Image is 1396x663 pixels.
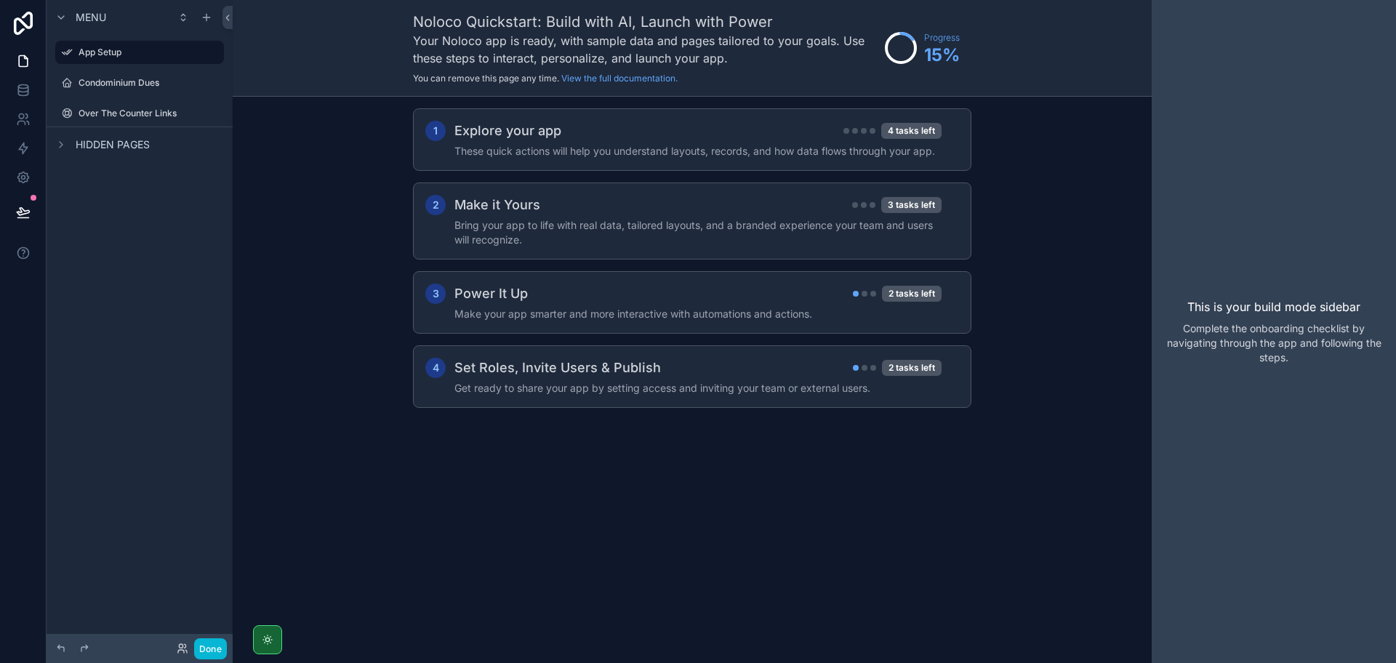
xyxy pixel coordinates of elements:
[79,77,221,89] label: Condominium Dues
[79,47,215,58] label: App Setup
[413,32,878,67] h3: Your Noloco app is ready, with sample data and pages tailored to your goals. Use these steps to i...
[194,638,227,659] button: Done
[1187,298,1360,316] p: This is your build mode sidebar
[55,71,224,95] a: Condominium Dues
[55,41,224,64] a: App Setup
[55,102,224,125] a: Over The Counter Links
[413,12,878,32] h1: Noloco Quickstart: Build with AI, Launch with Power
[76,137,150,152] span: Hidden pages
[924,44,960,67] span: 15 %
[561,73,678,84] a: View the full documentation.
[76,10,106,25] span: Menu
[1163,321,1384,365] p: Complete the onboarding checklist by navigating through the app and following the steps.
[413,73,559,84] span: You can remove this page any time.
[924,32,960,44] span: Progress
[79,108,221,119] label: Over The Counter Links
